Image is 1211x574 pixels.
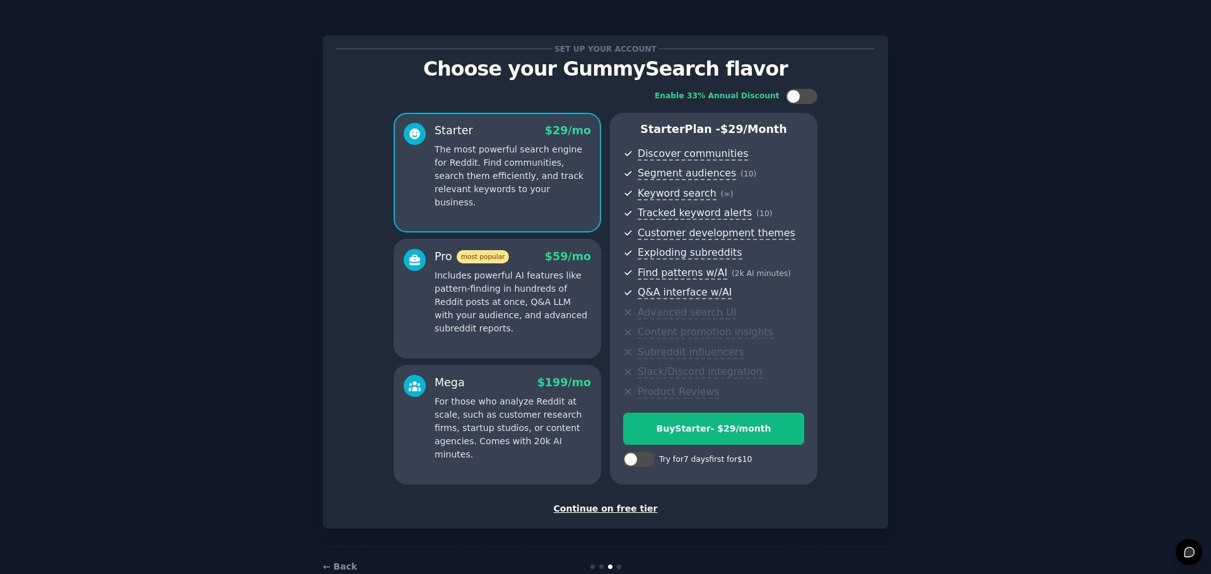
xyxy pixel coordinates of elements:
span: Keyword search [638,187,717,200]
p: Starter Plan - [623,122,804,137]
div: Starter [435,123,473,139]
p: The most powerful search engine for Reddit. Find communities, search them efficiently, and track ... [435,143,591,209]
span: Segment audiences [638,167,736,180]
span: Tracked keyword alerts [638,207,752,220]
span: ( ∞ ) [721,190,734,198]
span: most popular [457,250,510,263]
span: $ 29 /month [720,123,787,135]
span: ( 10 ) [740,169,756,178]
span: Set up your account [553,42,659,55]
span: $ 199 /mo [537,376,591,389]
span: Product Reviews [638,386,719,399]
span: Slack/Discord integration [638,365,763,379]
span: $ 29 /mo [545,124,591,137]
span: Find patterns w/AI [638,267,727,280]
a: ← Back [323,561,357,571]
div: Enable 33% Annual Discount [655,91,780,102]
span: Content promotion insights [638,326,773,339]
p: Choose your GummySearch flavor [336,58,875,80]
span: Exploding subreddits [638,246,742,260]
span: Q&A interface w/AI [638,286,732,299]
span: Advanced search UI [638,306,736,319]
div: Continue on free tier [336,502,875,515]
p: Includes powerful AI features like pattern-finding in hundreds of Reddit posts at once, Q&A LLM w... [435,269,591,335]
span: $ 59 /mo [545,250,591,263]
div: Mega [435,375,465,391]
div: Pro [435,249,509,265]
span: Customer development themes [638,227,795,240]
p: For those who analyze Reddit at scale, such as customer research firms, startup studios, or conte... [435,395,591,461]
span: ( 2k AI minutes ) [732,269,791,278]
div: Try for 7 days first for $10 [659,454,752,466]
span: Subreddit influencers [638,346,744,359]
span: ( 10 ) [756,209,772,218]
span: Discover communities [638,147,748,161]
div: Buy Starter - $ 29 /month [624,422,804,435]
button: BuyStarter- $29/month [623,413,804,445]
